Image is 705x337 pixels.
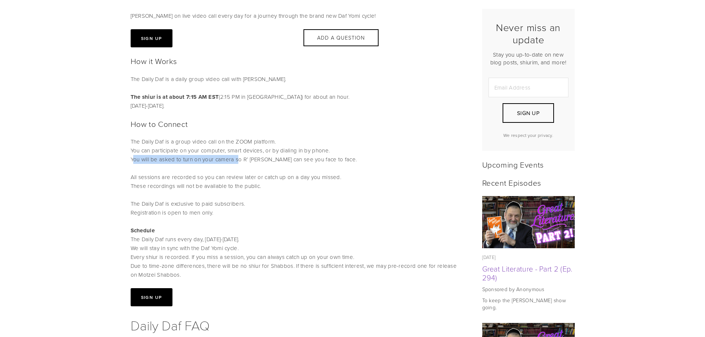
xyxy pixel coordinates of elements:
[303,29,379,46] button: Add a Question
[489,51,568,66] p: Stay you up-to-date on new blog posts, shiurim, and more!
[131,288,172,306] button: Sign Up
[489,21,568,46] h2: Never miss an update
[482,297,575,311] p: To keep the [PERSON_NAME] show going.
[131,315,464,335] h1: Daily Daf FAQ
[482,263,573,283] a: Great Literature - Part 2 (Ep. 294)
[131,93,219,101] strong: The shiur is at about 7:15 AM EST
[489,78,568,97] input: Email Address
[131,119,464,128] h2: How to Connect
[131,29,172,47] button: Sign Up
[489,132,568,138] p: We respect your privacy.
[131,226,155,235] strong: Schedule
[131,11,464,20] p: [PERSON_NAME] on live video call every day for a journey through the brand new Daf Yomi cycle!
[482,160,575,169] h2: Upcoming Events
[482,196,575,248] img: Great Literature - Part 2 (Ep. 294)
[517,109,540,117] span: Sign Up
[131,137,464,191] p: The Daily Daf is a group video call on the ZOOM platform. You can participate on your computer, s...
[131,199,464,279] p: The Daily Daf is exclusive to paid subscribers. Registration is open to men only. The Daily Daf r...
[131,56,464,65] h2: How it Works
[482,254,496,260] time: [DATE]
[131,75,464,110] p: The Daily Daf is a daily group video call with [PERSON_NAME]. (2:15 PM in [GEOGRAPHIC_DATA]) for ...
[482,178,575,187] h2: Recent Episodes
[482,286,575,293] p: Sponsored by Anonymous
[503,103,554,123] button: Sign Up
